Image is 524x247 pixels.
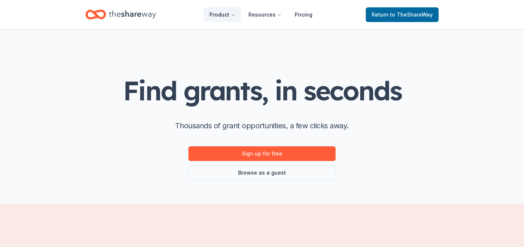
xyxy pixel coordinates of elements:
[242,7,287,22] button: Resources
[123,76,401,105] h1: Find grants, in seconds
[175,120,349,132] p: Thousands of grant opportunities, a few clicks away.
[203,7,241,22] button: Product
[85,6,156,23] a: Home
[289,7,318,22] a: Pricing
[372,10,433,19] span: Return
[188,165,336,180] a: Browse as a guest
[188,146,336,161] a: Sign up for free
[366,7,439,22] a: Returnto TheShareWay
[390,11,433,18] span: to TheShareWay
[203,6,318,23] nav: Main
